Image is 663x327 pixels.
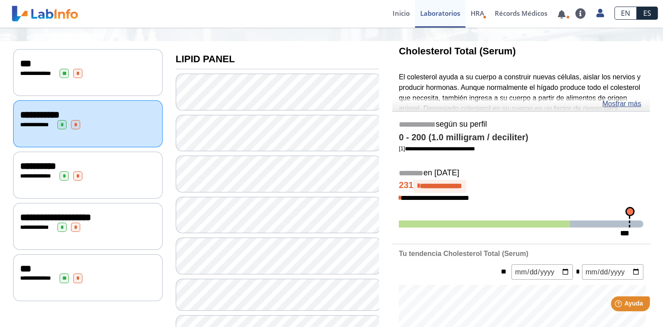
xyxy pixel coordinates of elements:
[471,9,484,18] span: HRA
[637,7,658,20] a: ES
[399,145,475,152] a: [1]
[399,132,643,143] h4: 0 - 200 (1.0 milligram / deciliter)
[399,168,643,178] h5: en [DATE]
[399,120,643,130] h5: según su perfil
[614,7,637,20] a: EN
[602,99,641,109] a: Mostrar más
[399,250,528,257] b: Tu tendencia Cholesterol Total (Serum)
[399,180,643,193] h4: 231
[399,72,643,166] p: El colesterol ayuda a su cuerpo a construir nuevas células, aislar los nervios y producir hormona...
[585,293,653,317] iframe: Help widget launcher
[399,46,516,57] b: Cholesterol Total (Serum)
[176,53,235,64] b: LIPID PANEL
[582,264,643,280] input: mm/dd/yyyy
[511,264,573,280] input: mm/dd/yyyy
